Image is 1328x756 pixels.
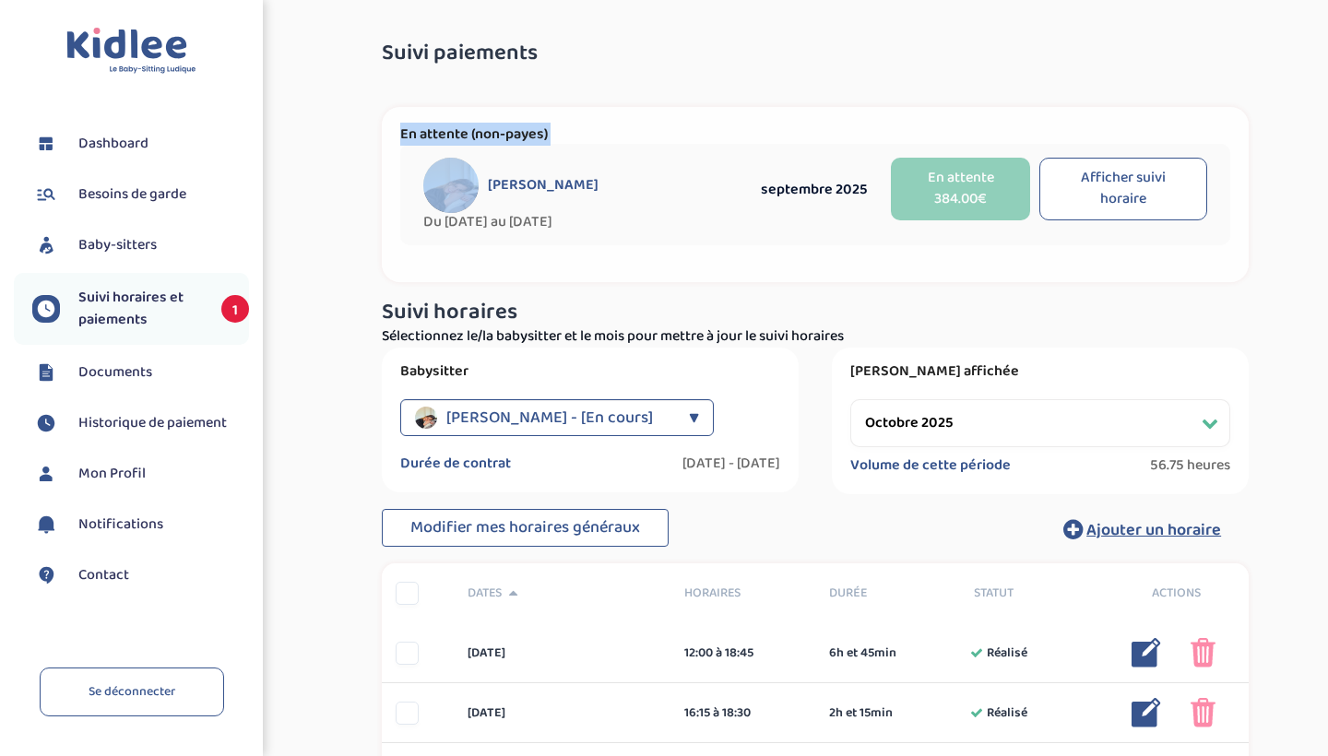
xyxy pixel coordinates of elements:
img: documents.svg [32,359,60,386]
button: Modifier mes horaires généraux [382,509,669,548]
a: Suivi horaires et paiements 1 [32,287,249,331]
span: Notifications [78,514,163,536]
span: Ajouter un horaire [1086,517,1221,543]
div: septembre 2025 [746,178,882,201]
button: Ajouter un horaire [1036,509,1249,549]
img: modifier_bleu.png [1132,638,1161,667]
div: 12:00 à 18:45 [684,644,801,663]
span: Horaires [684,584,801,603]
div: [DATE] [454,644,670,663]
a: Se déconnecter [40,667,224,716]
p: Sélectionnez le/la babysitter et le mois pour mettre à jour le suivi horaires [382,325,1249,348]
span: Suivi paiements [382,41,538,65]
span: Mon Profil [78,463,146,485]
img: notification.svg [32,511,60,538]
a: Notifications [32,511,249,538]
a: Contact [32,561,249,589]
span: Modifier mes horaires généraux [410,514,640,540]
p: En attente (non-payes) [400,125,1230,144]
a: Documents [32,359,249,386]
a: Mon Profil [32,460,249,488]
img: poubelle_rose.png [1191,638,1215,667]
label: [PERSON_NAME] affichée [850,362,1230,381]
span: Du [DATE] au [DATE] [423,213,746,231]
img: poubelle_rose.png [1191,698,1215,727]
img: logo.svg [66,28,196,75]
span: 1 [221,295,249,323]
div: Durée [815,584,960,603]
div: Dates [454,584,670,603]
img: contact.svg [32,561,60,589]
span: [PERSON_NAME] - [En cours] [446,399,653,436]
span: Dashboard [78,133,148,155]
div: Statut [960,584,1105,603]
div: [DATE] [454,703,670,723]
button: Afficher suivi horaire [1039,158,1207,220]
img: profil.svg [32,460,60,488]
span: [PERSON_NAME] [488,176,599,195]
span: Suivi horaires et paiements [78,287,203,331]
span: Documents [78,361,152,384]
span: Réalisé [987,644,1027,663]
img: babysitters.svg [32,231,60,259]
img: suivihoraire.svg [32,409,60,437]
a: Historique de paiement [32,409,249,437]
h3: Suivi horaires [382,301,1249,325]
label: Durée de contrat [400,455,511,473]
img: avatar [423,158,479,213]
div: 16:15 à 18:30 [684,703,801,723]
label: Babysitter [400,362,780,381]
img: avatar_rossignoli-anna.jpg [415,407,437,429]
a: Dashboard [32,130,249,158]
span: Réalisé [987,703,1027,723]
span: Historique de paiement [78,412,227,434]
span: 56.75 heures [1150,456,1230,475]
span: 6h et 45min [829,644,896,663]
a: Baby-sitters [32,231,249,259]
img: suivihoraire.svg [32,295,60,323]
span: Contact [78,564,129,586]
img: besoin.svg [32,181,60,208]
label: Volume de cette période [850,456,1011,475]
div: ▼ [689,399,699,436]
label: [DATE] - [DATE] [682,455,780,473]
span: Baby-sitters [78,234,157,256]
button: En attente 384.00€ [891,158,1030,220]
div: Actions [1104,584,1249,603]
img: modifier_bleu.png [1132,698,1161,727]
span: Besoins de garde [78,183,186,206]
img: dashboard.svg [32,130,60,158]
a: Besoins de garde [32,181,249,208]
span: 2h et 15min [829,703,893,723]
